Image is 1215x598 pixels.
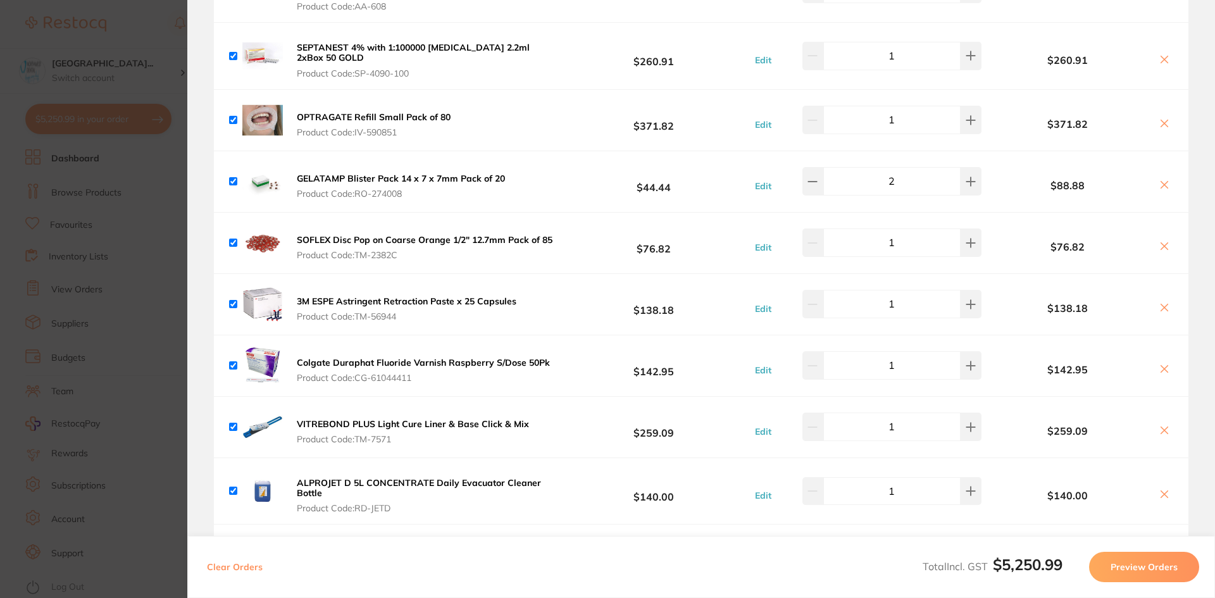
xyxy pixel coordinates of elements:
b: $88.88 [985,180,1150,191]
b: $140.00 [985,490,1150,501]
button: Preview Orders [1089,552,1199,582]
b: SEPTANEST 4% with 1:100000 [MEDICAL_DATA] 2.2ml 2xBox 50 GOLD [297,42,530,63]
button: Edit [751,119,775,130]
b: Colgate Duraphat Fluoride Varnish Raspberry S/Dose 50Pk [297,357,550,368]
button: ALPROJET D 5L CONCENTRATE Daily Evacuator Cleaner Bottle Product Code:RD-JETD [293,477,559,514]
span: Product Code: TM-56944 [297,311,516,321]
img: emMycGxraw [242,471,283,511]
img: d2xqOXNwOA [242,100,283,140]
img: eno0b3NsNg [242,284,283,325]
button: Clear Orders [203,552,266,582]
b: $371.82 [985,118,1150,130]
button: OPTRAGATE Refill Small Pack of 80 Product Code:IV-590851 [293,111,454,138]
span: Product Code: TM-2382C [297,250,552,260]
b: $138.18 [559,292,748,316]
b: SOFLEX Disc Pop on Coarse Orange 1/2" 12.7mm Pack of 85 [297,234,552,246]
b: $260.91 [985,54,1150,66]
b: $76.82 [559,231,748,254]
button: Edit [751,364,775,376]
button: GELATAMP Blister Pack 14 x 7 x 7mm Pack of 20 Product Code:RO-274008 [293,173,509,199]
button: Edit [751,303,775,315]
span: Product Code: RO-274008 [297,189,505,199]
b: ALPROJET D 5L CONCENTRATE Daily Evacuator Cleaner Bottle [297,477,541,499]
b: $5,250.99 [993,555,1062,574]
b: $142.95 [985,364,1150,375]
span: Total Incl. GST [923,560,1062,573]
button: VITREBOND PLUS Light Cure Liner & Base Click & Mix Product Code:TM-7571 [293,418,533,445]
b: OPTRAGATE Refill Small Pack of 80 [297,111,451,123]
button: Edit [751,242,775,253]
b: 3M ESPE Astringent Retraction Paste x 25 Capsules [297,296,516,307]
b: $138.18 [985,302,1150,314]
b: $44.44 [559,170,748,193]
button: Edit [751,426,775,437]
button: Edit [751,54,775,66]
b: VITREBOND PLUS Light Cure Liner & Base Click & Mix [297,418,529,430]
b: $142.95 [559,354,748,377]
button: SOFLEX Disc Pop on Coarse Orange 1/2" 12.7mm Pack of 85 Product Code:TM-2382C [293,234,556,261]
button: Colgate Duraphat Fluoride Varnish Raspberry S/Dose 50Pk Product Code:CG-61044411 [293,357,554,383]
b: GELATAMP Blister Pack 14 x 7 x 7mm Pack of 20 [297,173,505,184]
span: Product Code: AA-608 [297,1,556,11]
b: $76.82 [985,241,1150,252]
button: 3M ESPE Astringent Retraction Paste x 25 Capsules Product Code:TM-56944 [293,296,520,322]
span: Product Code: TM-7571 [297,434,529,444]
b: $259.09 [559,415,748,439]
span: Product Code: IV-590851 [297,127,451,137]
button: SEPTANEST 4% with 1:100000 [MEDICAL_DATA] 2.2ml 2xBox 50 GOLD Product Code:SP-4090-100 [293,42,559,78]
span: Product Code: CG-61044411 [297,373,550,383]
img: cW55cXVyeQ [242,35,283,76]
button: Edit [751,180,775,192]
span: Product Code: RD-JETD [297,503,556,513]
img: bWxvZmtybQ [242,223,283,263]
span: Product Code: SP-4090-100 [297,68,556,78]
b: $260.91 [559,44,748,68]
b: $371.82 [559,108,748,132]
b: $259.09 [985,425,1150,437]
img: ZTN6cmkyOQ [242,346,283,386]
img: c3AwcDA0ZA [242,161,283,202]
button: Edit [751,490,775,501]
img: bGRxNm1iZw [242,407,283,447]
b: $140.00 [559,479,748,502]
